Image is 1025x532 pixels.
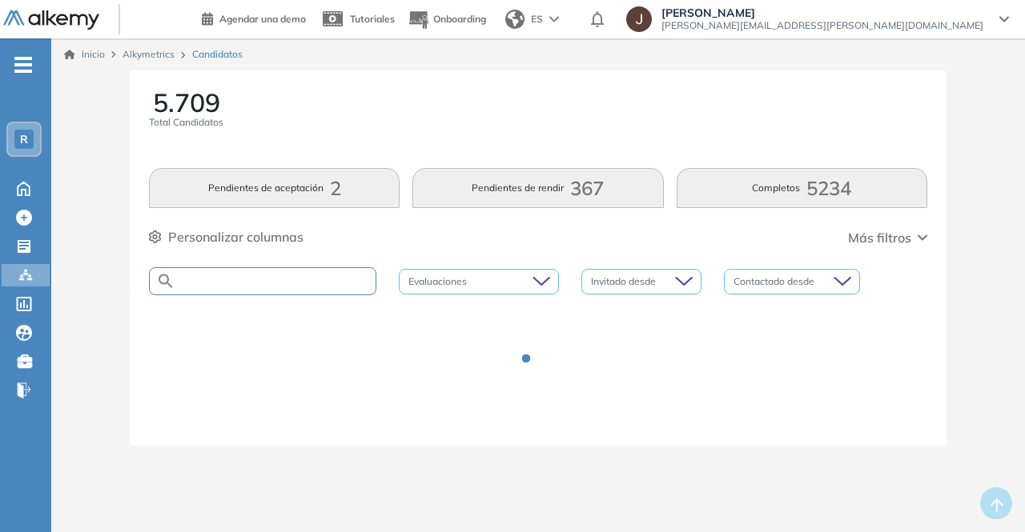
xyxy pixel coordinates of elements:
img: Logo [3,10,99,30]
span: Personalizar columnas [168,227,303,246]
span: Onboarding [433,13,486,25]
a: Agendar una demo [202,8,306,27]
button: Onboarding [408,2,486,37]
i: - [14,63,32,66]
img: arrow [549,16,559,22]
span: Alkymetrics [123,48,175,60]
button: Personalizar columnas [149,227,303,246]
span: Tutoriales [350,13,395,25]
span: Más filtros [848,228,911,247]
button: Pendientes de rendir367 [412,168,663,208]
img: world [505,10,525,29]
button: Completos5234 [677,168,927,208]
span: [PERSON_NAME] [661,6,983,19]
span: 5.709 [153,90,220,115]
span: [PERSON_NAME][EMAIL_ADDRESS][PERSON_NAME][DOMAIN_NAME] [661,19,983,32]
img: SEARCH_ALT [156,271,175,291]
button: Más filtros [848,228,927,247]
span: Agendar una demo [219,13,306,25]
span: ES [531,12,543,26]
span: Total Candidatos [149,115,223,130]
span: R [20,133,28,146]
span: Candidatos [192,47,243,62]
button: Pendientes de aceptación2 [149,168,400,208]
a: Inicio [64,47,105,62]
